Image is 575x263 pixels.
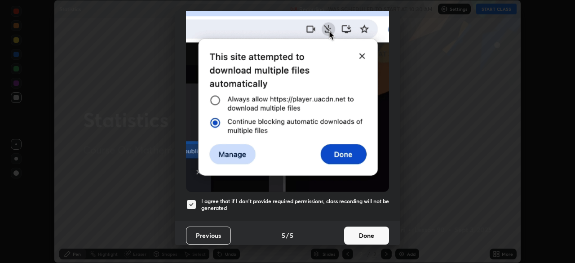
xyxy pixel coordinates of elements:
h4: / [286,231,289,240]
h5: I agree that if I don't provide required permissions, class recording will not be generated [201,198,389,212]
button: Previous [186,227,231,245]
h4: 5 [290,231,293,240]
h4: 5 [282,231,285,240]
button: Done [344,227,389,245]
